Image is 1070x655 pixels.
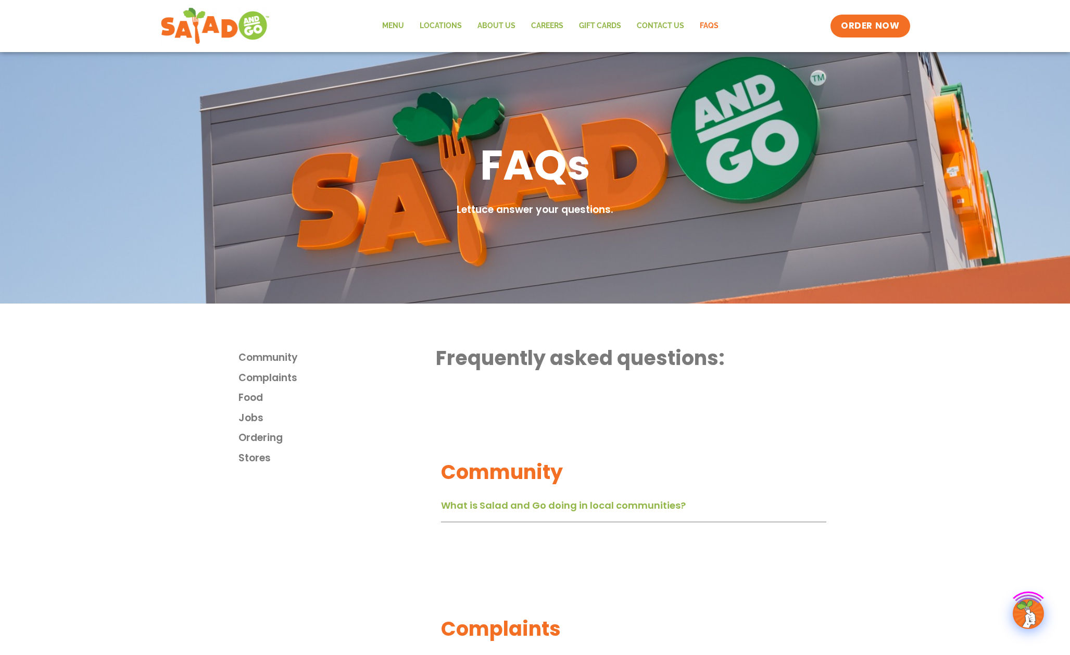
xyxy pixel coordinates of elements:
a: Community [238,350,436,366]
span: Complaints [238,371,297,386]
nav: Menu [374,14,726,38]
img: new-SAG-logo-768×292 [160,5,270,47]
a: Contact Us [629,14,692,38]
a: Careers [523,14,571,38]
h1: FAQs [480,138,590,192]
a: Jobs [238,411,436,426]
a: Menu [374,14,412,38]
span: Community [238,350,298,366]
a: GIFT CARDS [571,14,629,38]
span: Food [238,391,263,406]
a: Locations [412,14,470,38]
a: Stores [238,451,436,466]
span: Stores [238,451,271,466]
div: What is Salad and Go doing in local communities? [441,496,826,523]
h2: Lettuce answer your questions. [457,203,613,218]
a: Food [238,391,436,406]
h2: Community [441,459,826,485]
a: What is Salad and Go doing in local communities? [441,499,686,512]
h2: Complaints [441,616,826,641]
a: Complaints [238,371,436,386]
span: ORDER NOW [841,20,899,32]
a: Ordering [238,431,436,446]
a: FAQs [692,14,726,38]
a: ORDER NOW [830,15,910,37]
a: About Us [470,14,523,38]
span: Ordering [238,431,283,446]
span: Jobs [238,411,263,426]
h2: Frequently asked questions: [436,345,832,371]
